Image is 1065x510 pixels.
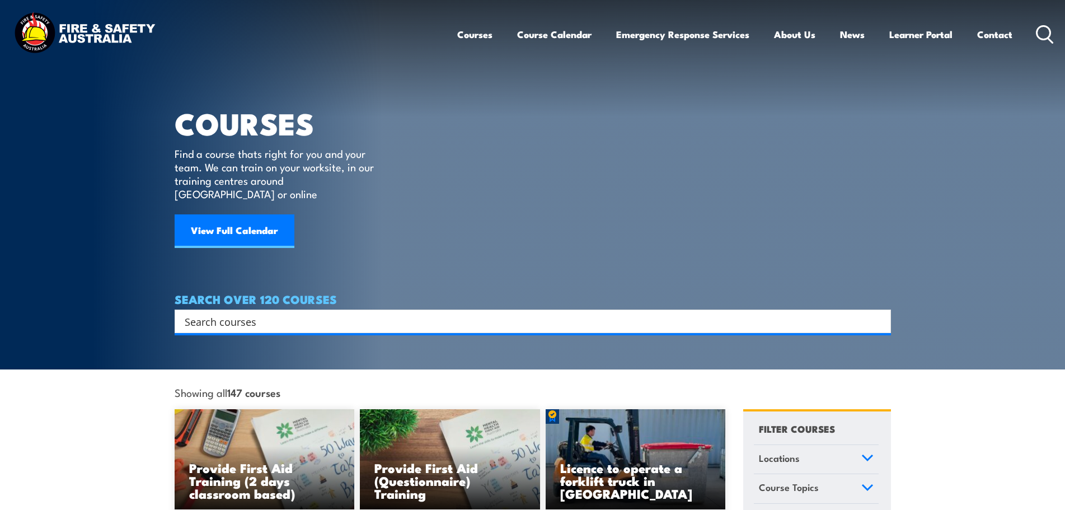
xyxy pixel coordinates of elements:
a: Learner Portal [889,20,953,49]
span: Showing all [175,386,280,398]
a: Course Calendar [517,20,592,49]
p: Find a course thats right for you and your team. We can train on your worksite, in our training c... [175,147,379,200]
img: Licence to operate a forklift truck Training [546,409,726,510]
h1: COURSES [175,110,390,136]
a: Provide First Aid (Questionnaire) Training [360,409,540,510]
span: Locations [759,451,800,466]
h3: Provide First Aid (Questionnaire) Training [374,461,526,500]
a: Courses [457,20,492,49]
a: Course Topics [754,474,879,503]
h3: Licence to operate a forklift truck in [GEOGRAPHIC_DATA] [560,461,711,500]
a: Emergency Response Services [616,20,749,49]
h4: SEARCH OVER 120 COURSES [175,293,891,305]
h3: Provide First Aid Training (2 days classroom based) [189,461,340,500]
input: Search input [185,313,866,330]
a: About Us [774,20,815,49]
a: View Full Calendar [175,214,294,248]
strong: 147 courses [227,385,280,400]
a: Provide First Aid Training (2 days classroom based) [175,409,355,510]
img: Mental Health First Aid Training (Standard) – Blended Classroom [360,409,540,510]
a: Contact [977,20,1012,49]
h4: FILTER COURSES [759,421,835,436]
a: News [840,20,865,49]
a: Locations [754,445,879,474]
img: Mental Health First Aid Training (Standard) – Classroom [175,409,355,510]
span: Course Topics [759,480,819,495]
form: Search form [187,314,869,329]
a: Licence to operate a forklift truck in [GEOGRAPHIC_DATA] [546,409,726,510]
button: Search magnifier button [871,314,887,329]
